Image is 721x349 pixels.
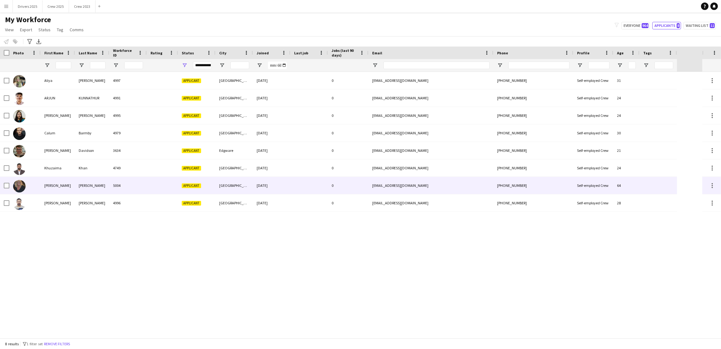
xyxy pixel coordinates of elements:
[182,148,201,153] span: Applicant
[294,51,308,55] span: Last job
[182,96,201,101] span: Applicant
[75,177,109,194] div: [PERSON_NAME]
[613,142,640,159] div: 21
[151,51,162,55] span: Rating
[617,51,624,55] span: Age
[368,72,493,89] div: [EMAIL_ADDRESS][DOMAIN_NAME]
[613,124,640,142] div: 30
[44,62,50,68] button: Open Filter Menu
[182,113,201,118] span: Applicant
[75,194,109,212] div: [PERSON_NAME]
[38,27,51,32] span: Status
[613,177,640,194] div: 64
[41,107,75,124] div: [PERSON_NAME]
[215,107,253,124] div: [GEOGRAPHIC_DATA]
[215,194,253,212] div: [GEOGRAPHIC_DATA]
[617,62,623,68] button: Open Filter Menu
[109,159,147,177] div: 4749
[20,27,32,32] span: Export
[230,62,249,69] input: City Filter Input
[219,62,225,68] button: Open Filter Menu
[257,51,269,55] span: Joined
[268,62,287,69] input: Joined Filter Input
[13,0,42,12] button: Drivers 2025
[368,107,493,124] div: [EMAIL_ADDRESS][DOMAIN_NAME]
[372,51,382,55] span: Email
[182,78,201,83] span: Applicant
[57,27,63,32] span: Tag
[253,124,290,142] div: [DATE]
[253,107,290,124] div: [DATE]
[2,26,16,34] a: View
[621,22,650,29] button: Everyone964
[5,15,51,24] span: My Workforce
[253,89,290,107] div: [DATE]
[652,22,681,29] button: Applicants8
[219,51,226,55] span: City
[41,142,75,159] div: [PERSON_NAME]
[41,159,75,177] div: Khuzaima
[41,72,75,89] div: Aliya
[383,62,490,69] input: Email Filter Input
[215,72,253,89] div: [GEOGRAPHIC_DATA]
[328,107,368,124] div: 0
[493,142,573,159] div: [PHONE_NUMBER]
[493,177,573,194] div: [PHONE_NUMBER]
[79,62,84,68] button: Open Filter Menu
[182,62,187,68] button: Open Filter Menu
[41,89,75,107] div: ARJUN
[109,89,147,107] div: 4991
[182,166,201,171] span: Applicant
[13,145,26,157] img: Freddie Davidson
[13,162,26,175] img: Khuzaima Khan
[75,124,109,142] div: Barmby
[75,107,109,124] div: [PERSON_NAME]
[113,62,119,68] button: Open Filter Menu
[43,341,71,347] button: Remove filters
[109,142,147,159] div: 3634
[13,127,26,140] img: Calum Barmby
[493,124,573,142] div: [PHONE_NUMBER]
[215,89,253,107] div: [GEOGRAPHIC_DATA]
[5,27,14,32] span: View
[328,142,368,159] div: 0
[613,72,640,89] div: 31
[41,124,75,142] div: Calum
[182,131,201,136] span: Applicant
[54,26,66,34] a: Tag
[328,177,368,194] div: 0
[588,62,610,69] input: Profile Filter Input
[17,26,35,34] a: Export
[75,89,109,107] div: KUNNATHUR
[573,89,613,107] div: Self-employed Crew
[13,92,26,105] img: ARJUN KUNNATHUR
[368,124,493,142] div: [EMAIL_ADDRESS][DOMAIN_NAME]
[497,51,508,55] span: Phone
[182,51,194,55] span: Status
[493,159,573,177] div: [PHONE_NUMBER]
[27,342,43,346] span: 1 filter set
[613,107,640,124] div: 24
[67,26,86,34] a: Comms
[493,194,573,212] div: [PHONE_NUMBER]
[13,110,26,122] img: Ayusha Shrestha
[13,180,26,192] img: Michelle Barton
[41,177,75,194] div: [PERSON_NAME]
[573,107,613,124] div: Self-employed Crew
[113,48,136,57] span: Workforce ID
[13,51,24,55] span: Photo
[508,62,570,69] input: Phone Filter Input
[109,107,147,124] div: 4995
[75,142,109,159] div: Davidson
[573,177,613,194] div: Self-employed Crew
[577,51,590,55] span: Profile
[215,159,253,177] div: [GEOGRAPHIC_DATA]
[79,51,97,55] span: Last Name
[328,194,368,212] div: 0
[215,177,253,194] div: [GEOGRAPHIC_DATA]
[35,38,42,45] app-action-btn: Export XLSX
[257,62,262,68] button: Open Filter Menu
[215,124,253,142] div: [GEOGRAPHIC_DATA]
[109,177,147,194] div: 5004
[253,72,290,89] div: [DATE]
